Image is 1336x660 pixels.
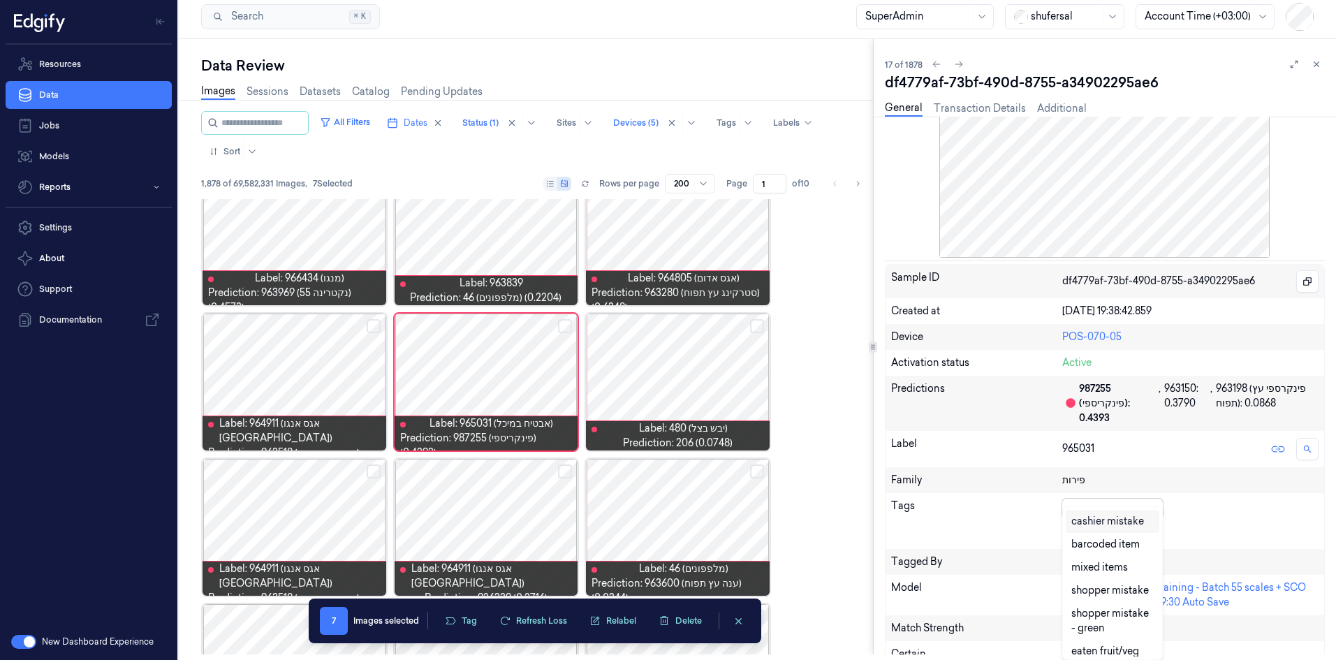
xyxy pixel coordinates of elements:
button: About [6,244,172,272]
button: Delete [650,610,710,631]
a: Settings [6,214,172,242]
a: Models [6,142,172,170]
span: Prediction: 987255 (פינקריספי) (0.4393) [400,431,573,460]
span: Dates [404,117,427,129]
div: Tags [891,499,1062,543]
button: Select row [367,464,381,478]
div: barcoded item [1071,537,1140,552]
div: cashier mistake [1071,514,1144,529]
span: 7 Selected [313,177,353,190]
div: shopper mistake [1071,583,1149,598]
div: 963150: 0.3790 [1164,381,1210,425]
button: Dates [381,112,448,134]
button: Search⌘K [201,4,380,29]
div: alert-non-match [1062,621,1319,636]
button: Tag [436,610,485,631]
span: Prediction: 963969 (נקטרינה 55) (0.4573) [208,286,381,315]
span: 1,878 of 69,582,331 Images , [201,177,307,190]
div: Data Review [201,56,873,75]
a: General [885,101,923,117]
div: df4779af-73bf-490d-8755-a34902295ae6 [885,73,1325,92]
button: Select row [558,319,572,333]
div: Family [891,473,1062,487]
span: Label: 966434 (מנגו) [255,271,344,286]
div: df4779af-73bf-490d-8755-a34902295ae6 [1062,270,1319,293]
a: Data [6,81,172,109]
a: Datasets [300,85,341,99]
a: Sessions [247,85,288,99]
div: 987255 (פינקריספי): 0.4393 [1079,381,1159,425]
span: Page [726,177,747,190]
span: of 10 [792,177,814,190]
button: Select row [367,319,381,333]
div: Sample ID [891,270,1062,293]
button: Select row [750,319,764,333]
a: Images [201,84,235,100]
span: Label: 964805 (אגס אדום) [628,271,740,286]
button: Relabel [581,610,645,631]
button: Select row [558,464,572,478]
span: Label: 480 (יבש בצל) [639,421,728,436]
span: Label: 964911 (אגס אנגו [GEOGRAPHIC_DATA]) [219,562,381,591]
a: Jobs [6,112,172,140]
div: Created at [891,304,1062,318]
nav: pagination [825,174,867,193]
span: Active [1062,356,1092,369]
div: , [1210,381,1216,425]
button: Select row [750,464,764,478]
span: Label: 46 (מלפפונים) [639,562,728,576]
span: Search [226,9,263,24]
button: All Filters [314,111,376,133]
button: Reports [6,173,172,201]
div: eaten fruit/veg [1071,644,1139,659]
div: Match Strength [891,621,1062,636]
a: Catalog [352,85,390,99]
a: Shufersal - 60 Sites Training - Batch 55 scales + SCO [DATE] 19:30 [DATE] 19:30 Auto Save [1062,581,1306,608]
div: פירות [1062,473,1319,487]
div: Label [891,437,1062,462]
span: Prediction: 963518 (תפוח עץ סמיט) (0.736) [208,591,381,620]
span: Label: 964911 (אגס אנגו [GEOGRAPHIC_DATA]) [411,562,573,591]
span: Prediction: 963600 (ענה עץ תפוח) (0.0344) [592,576,764,606]
a: Transaction Details [934,101,1026,116]
span: Prediction: 963280 (סטרקינג עץ תפוח) (0.6348) [592,286,764,315]
p: Rows per page [599,177,659,190]
button: Refresh Loss [491,610,575,631]
span: Label: 964911 (אגס אנגו [GEOGRAPHIC_DATA]) [219,416,381,446]
a: POS-070-05 [1062,330,1122,343]
a: Documentation [6,306,172,334]
a: Pending Updates [401,85,483,99]
div: Device [891,330,1062,344]
div: Predictions [891,381,1062,425]
span: Prediction: 926339 (0.2716) [425,591,548,606]
span: Prediction: 206 (0.0748) [623,436,733,450]
div: Tagged By [891,555,1319,569]
div: Activation status [891,355,1062,370]
div: shopper mistake - green [1071,606,1154,636]
a: Additional [1037,101,1087,116]
button: clearSelection [728,610,750,632]
a: Support [6,275,172,303]
button: Toggle Navigation [149,10,172,33]
span: Prediction: 963518 (תפוח עץ סמיט) (0.9098) [208,446,381,475]
button: Go to next page [848,174,867,193]
span: 17 of 1878 [885,59,923,71]
div: Images selected [353,615,419,627]
div: mixed items [1071,560,1128,575]
a: Resources [6,50,172,78]
span: Prediction: 46 (מלפפונים) (0.2204) [410,291,561,305]
span: Label: 963839 [460,276,523,291]
div: , [1158,381,1164,425]
div: 963198 (פינקרספי עץ תפוח): 0.0868 [1216,381,1319,425]
div: [DATE] 19:38:42.859 [1062,304,1319,318]
div: Model [891,580,1062,610]
span: 7 [320,607,348,635]
span: Label: 965031 (אבטיח במיכל) [430,416,553,431]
